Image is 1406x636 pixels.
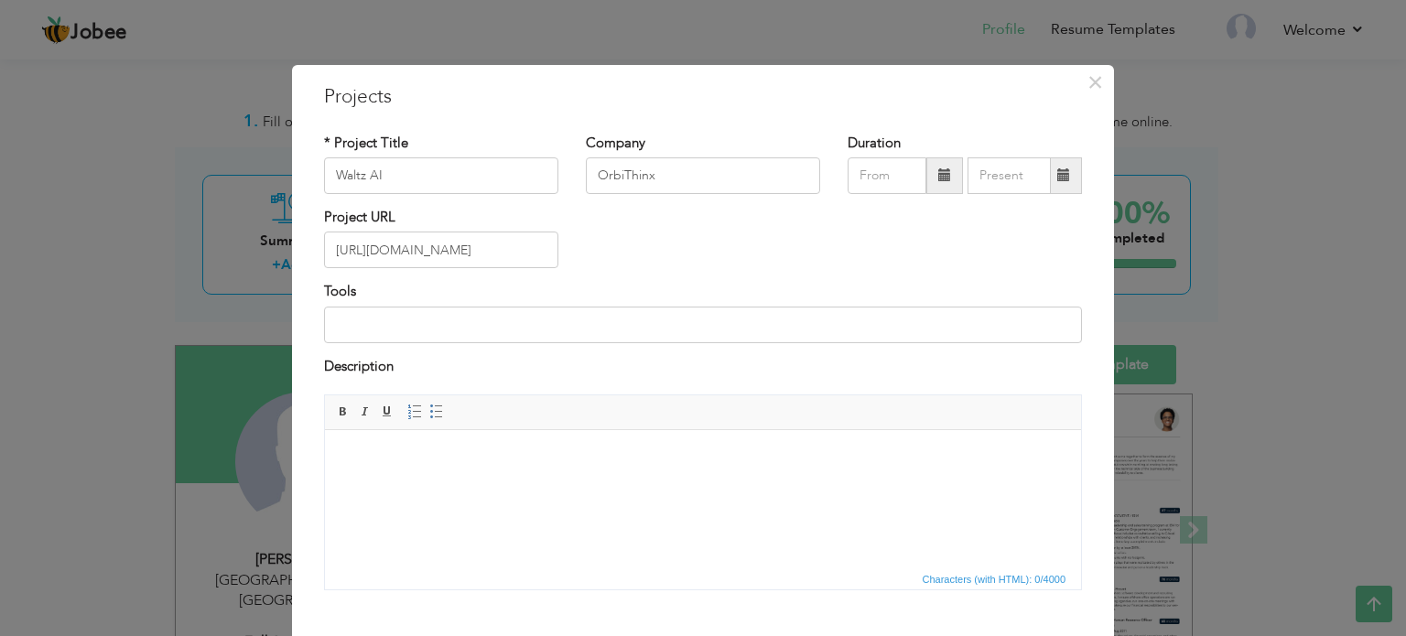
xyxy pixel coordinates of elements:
label: Company [586,134,645,153]
a: Insert/Remove Numbered List [405,402,425,422]
span: × [1087,66,1103,99]
label: Description [324,357,394,376]
a: Italic [355,402,375,422]
button: Close [1080,68,1109,97]
label: * Project Title [324,134,408,153]
input: Present [968,157,1051,194]
input: From [848,157,926,194]
a: Underline [377,402,397,422]
span: Characters (with HTML): 0/4000 [919,571,1070,587]
label: Tools [324,282,356,301]
div: Statistics [919,571,1072,587]
a: Insert/Remove Bulleted List [427,402,447,422]
iframe: Rich Text Editor, projectEditor [325,430,1081,567]
a: Bold [333,402,353,422]
label: Project URL [324,208,395,227]
label: Duration [848,134,901,153]
h3: Projects [324,83,1082,111]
